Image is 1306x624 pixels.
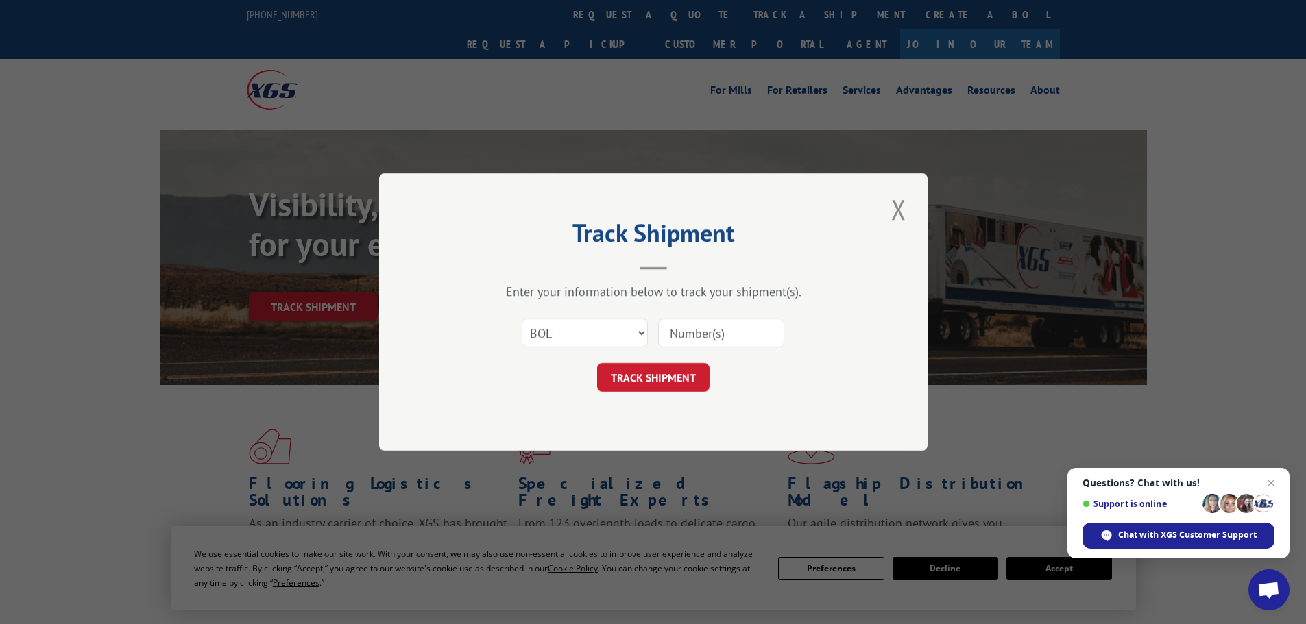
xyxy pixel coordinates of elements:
[597,363,710,392] button: TRACK SHIPMENT
[887,190,910,228] button: Close modal
[1083,477,1274,488] span: Questions? Chat with us!
[1083,523,1274,549] span: Chat with XGS Customer Support
[448,223,859,249] h2: Track Shipment
[1248,569,1290,610] a: Open chat
[1118,529,1257,541] span: Chat with XGS Customer Support
[658,319,784,347] input: Number(s)
[1083,499,1198,509] span: Support is online
[448,284,859,299] div: Enter your information below to track your shipment(s).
